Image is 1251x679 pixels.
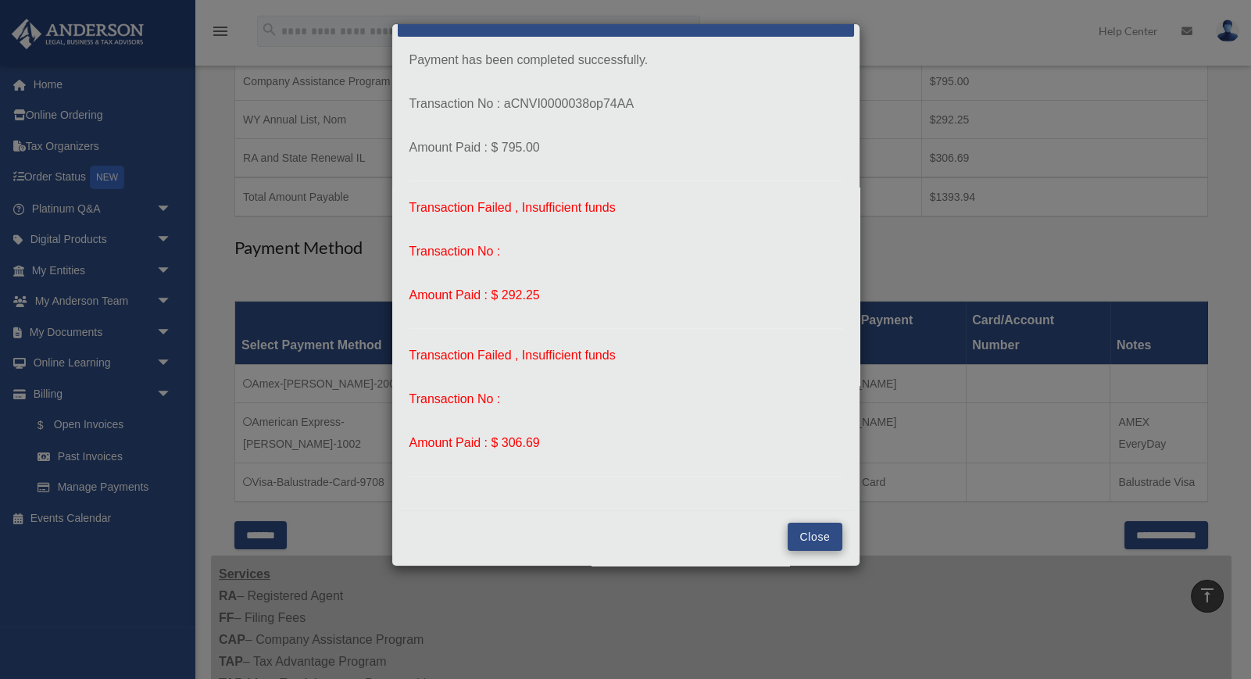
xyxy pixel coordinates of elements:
[409,284,842,306] p: Amount Paid : $ 292.25
[409,241,842,263] p: Transaction No :
[409,93,842,115] p: Transaction No : aCNVI0000038op74AA
[409,345,842,366] p: Transaction Failed , Insufficient funds
[788,523,842,551] button: Close
[409,388,842,410] p: Transaction No :
[409,137,842,159] p: Amount Paid : $ 795.00
[409,49,842,71] p: Payment has been completed successfully.
[409,432,842,454] p: Amount Paid : $ 306.69
[409,197,842,219] p: Transaction Failed , Insufficient funds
